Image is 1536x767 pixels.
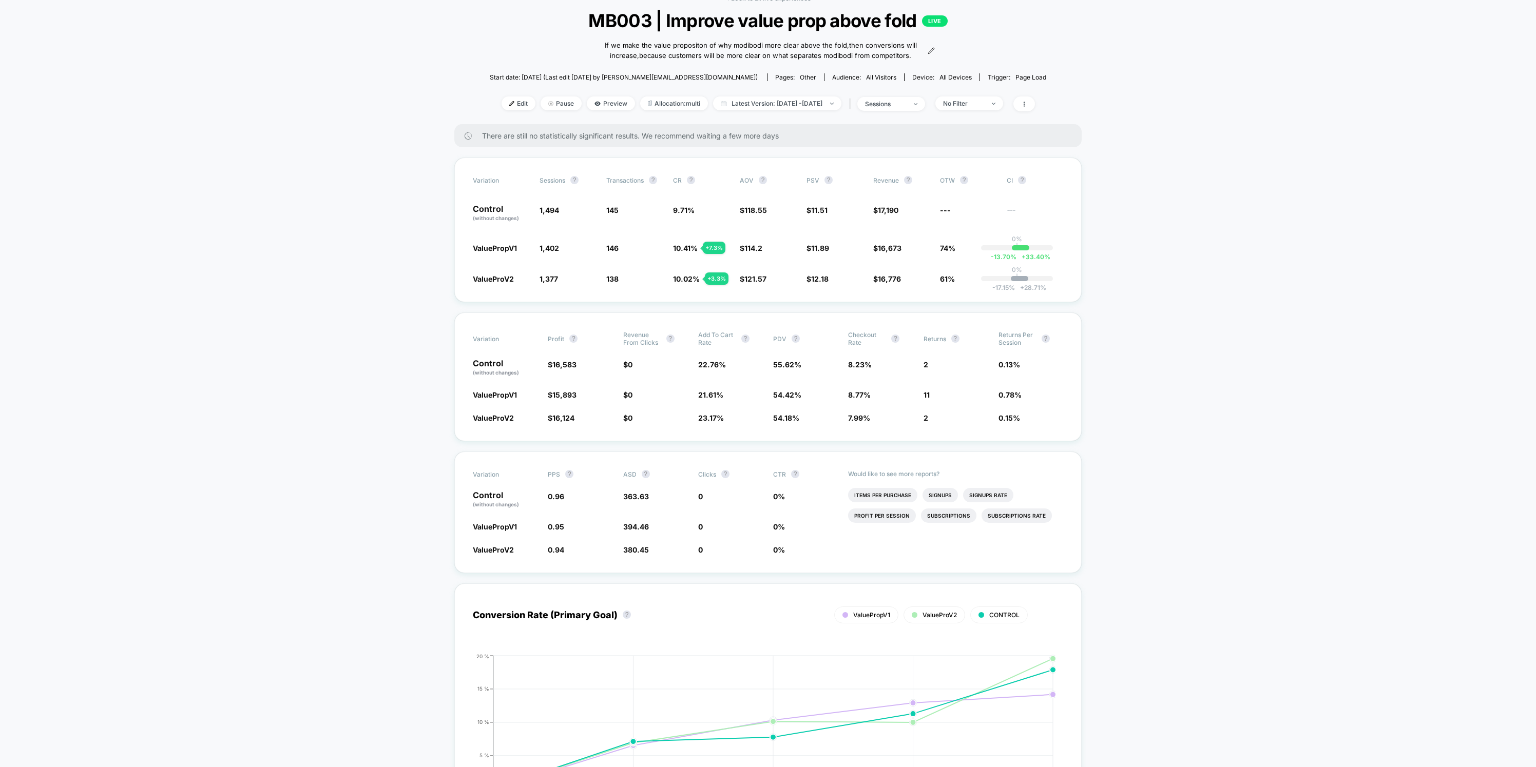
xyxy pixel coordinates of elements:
[1016,253,1050,261] span: 33.40 %
[848,508,916,523] li: Profit Per Session
[698,360,726,369] span: 22.76 %
[473,470,529,478] span: Variation
[848,470,1063,478] p: Would like to see more reports?
[698,390,723,399] span: 21.61 %
[548,522,564,531] span: 0.95
[698,470,716,478] span: Clicks
[1007,176,1063,184] span: CI
[992,284,1015,291] span: -17.15 %
[999,414,1020,422] span: 0.15 %
[713,96,841,110] span: Latest Version: [DATE] - [DATE]
[569,335,578,343] button: ?
[476,653,489,659] tspan: 20 %
[473,205,529,222] p: Control
[540,274,558,283] span: 1,377
[721,101,726,106] img: calendar
[940,274,955,283] span: 61%
[548,414,574,422] span: $
[1042,335,1050,343] button: ?
[548,545,564,554] span: 0.94
[673,206,695,214] span: 9.71 %
[848,331,886,346] span: Checkout Rate
[775,73,816,81] div: Pages:
[623,611,631,619] button: ?
[606,176,644,184] span: Transactions
[873,206,898,214] span: $
[623,545,649,554] span: 380.45
[552,414,574,422] span: 16,124
[792,335,800,343] button: ?
[807,206,828,214] span: $
[943,100,984,107] div: No Filter
[601,41,920,61] span: If we make the value propositon of why modibodi more clear above the fold,then conversions will i...
[565,470,573,478] button: ?
[878,206,898,214] span: 17,190
[473,359,537,377] p: Control
[673,244,698,252] span: 10.41 %
[640,96,708,110] span: Allocation: multi
[807,244,829,252] span: $
[473,491,537,508] p: Control
[744,244,762,252] span: 114.2
[873,244,901,252] span: $
[473,545,514,554] span: ValueProV2
[552,390,577,399] span: 15,893
[623,331,661,346] span: Revenue From Clicks
[473,331,529,346] span: Variation
[773,414,799,422] span: 54.18 %
[999,360,1020,369] span: 0.13 %
[866,73,896,81] span: All Visitors
[989,611,1020,619] span: CONTROL
[830,103,834,105] img: end
[891,335,899,343] button: ?
[548,101,553,106] img: end
[623,414,632,422] span: $
[628,360,632,369] span: 0
[963,488,1013,502] li: Signups Rate
[698,522,703,531] span: 0
[740,176,754,184] span: AOV
[1020,284,1024,291] span: +
[923,611,957,619] span: ValueProV2
[698,545,703,554] span: 0
[502,96,535,110] span: Edit
[606,244,619,252] span: 146
[548,390,577,399] span: $
[811,244,829,252] span: 11.89
[509,101,514,106] img: edit
[951,335,959,343] button: ?
[587,96,635,110] span: Preview
[773,522,785,531] span: 0 %
[548,335,564,343] span: Profit
[824,176,833,184] button: ?
[914,103,917,105] img: end
[1012,266,1022,273] p: 0%
[473,274,514,283] span: ValueProV2
[1012,235,1022,243] p: 0%
[940,206,951,214] span: ---
[832,73,896,81] div: Audience:
[807,274,829,283] span: $
[921,508,976,523] li: Subscriptions
[540,176,565,184] span: Sessions
[904,176,912,184] button: ?
[865,100,906,108] div: sessions
[628,414,632,422] span: 0
[642,470,650,478] button: ?
[773,360,801,369] span: 55.62 %
[773,335,786,343] span: PDV
[773,390,801,399] span: 54.42 %
[548,492,564,501] span: 0.96
[922,15,948,27] p: LIVE
[924,414,928,422] span: 2
[548,470,560,478] span: PPS
[570,176,579,184] button: ?
[991,253,1016,261] span: -13.70 %
[649,176,657,184] button: ?
[698,414,724,422] span: 23.17 %
[744,274,766,283] span: 121.57
[628,390,632,399] span: 0
[982,508,1052,523] li: Subscriptions Rate
[960,176,968,184] button: ?
[848,360,872,369] span: 8.23 %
